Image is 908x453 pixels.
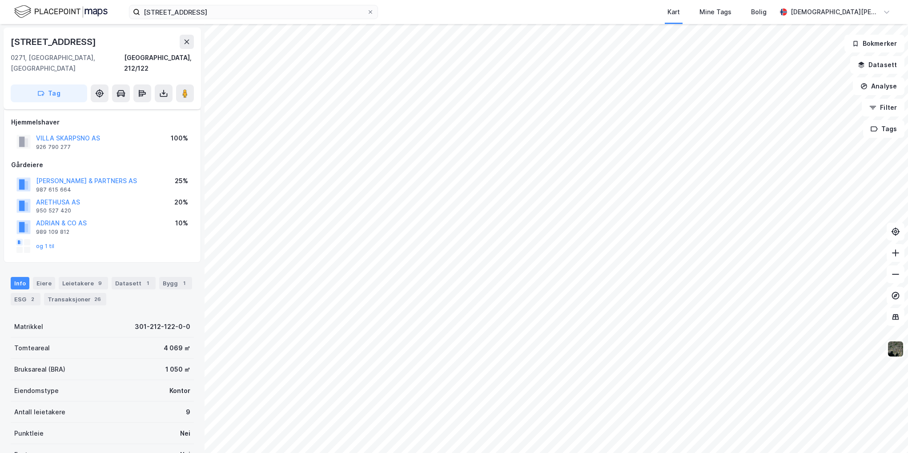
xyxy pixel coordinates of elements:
[92,295,103,304] div: 26
[36,229,69,236] div: 989 109 812
[862,99,904,116] button: Filter
[180,428,190,439] div: Nei
[33,277,55,289] div: Eiere
[28,295,37,304] div: 2
[171,133,188,144] div: 100%
[96,279,104,288] div: 9
[14,364,65,375] div: Bruksareal (BRA)
[850,56,904,74] button: Datasett
[864,410,908,453] iframe: Chat Widget
[667,7,680,17] div: Kart
[11,117,193,128] div: Hjemmelshaver
[853,77,904,95] button: Analyse
[143,279,152,288] div: 1
[14,428,44,439] div: Punktleie
[36,186,71,193] div: 987 615 664
[699,7,731,17] div: Mine Tags
[175,218,188,229] div: 10%
[180,279,189,288] div: 1
[36,207,71,214] div: 950 527 420
[14,321,43,332] div: Matrikkel
[14,4,108,20] img: logo.f888ab2527a4732fd821a326f86c7f29.svg
[14,407,65,417] div: Antall leietakere
[175,176,188,186] div: 25%
[44,293,106,305] div: Transaksjoner
[887,341,904,357] img: 9k=
[186,407,190,417] div: 9
[11,293,40,305] div: ESG
[14,343,50,353] div: Tomteareal
[791,7,880,17] div: [DEMOGRAPHIC_DATA][PERSON_NAME]
[140,5,367,19] input: Søk på adresse, matrikkel, gårdeiere, leietakere eller personer
[11,84,87,102] button: Tag
[863,120,904,138] button: Tags
[11,277,29,289] div: Info
[112,277,156,289] div: Datasett
[59,277,108,289] div: Leietakere
[165,364,190,375] div: 1 050 ㎡
[174,197,188,208] div: 20%
[164,343,190,353] div: 4 069 ㎡
[135,321,190,332] div: 301-212-122-0-0
[159,277,192,289] div: Bygg
[124,52,194,74] div: [GEOGRAPHIC_DATA], 212/122
[36,144,71,151] div: 926 790 277
[751,7,767,17] div: Bolig
[11,52,124,74] div: 0271, [GEOGRAPHIC_DATA], [GEOGRAPHIC_DATA]
[14,385,59,396] div: Eiendomstype
[844,35,904,52] button: Bokmerker
[11,160,193,170] div: Gårdeiere
[169,385,190,396] div: Kontor
[11,35,98,49] div: [STREET_ADDRESS]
